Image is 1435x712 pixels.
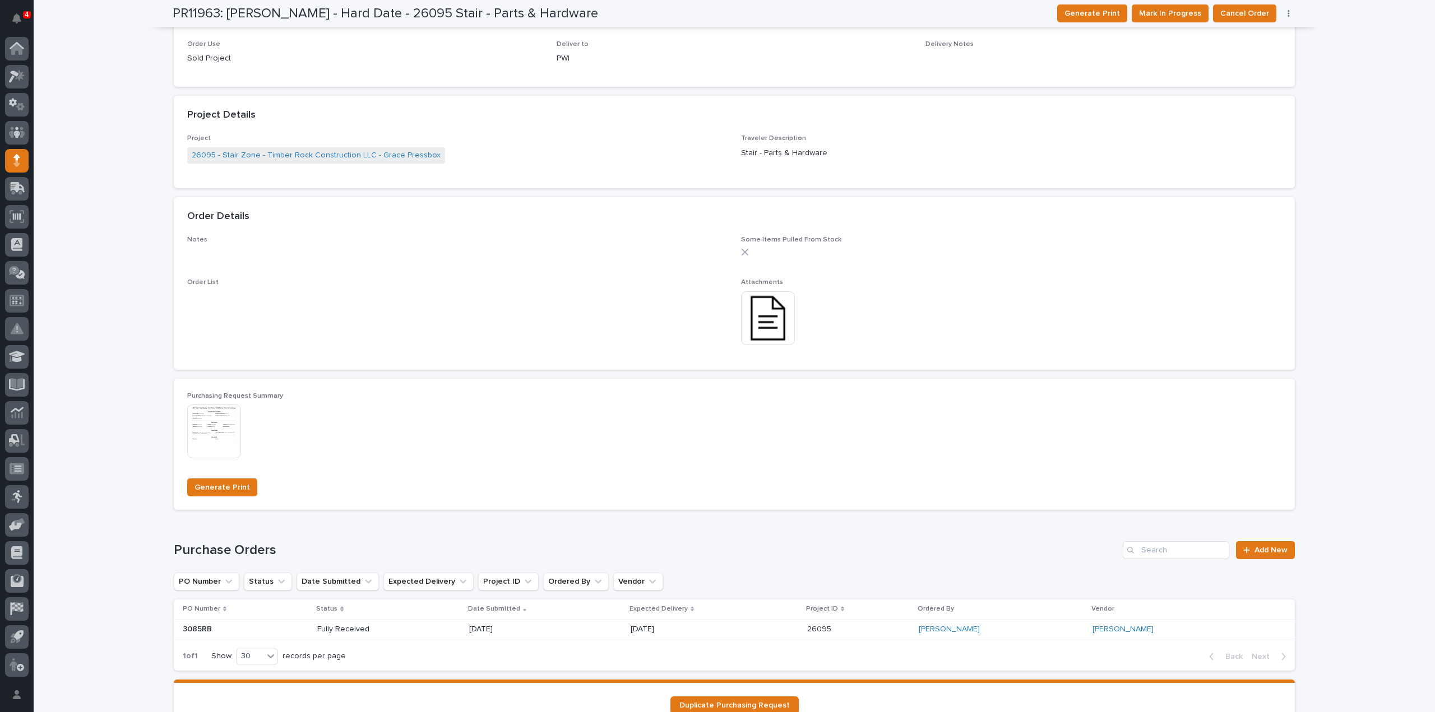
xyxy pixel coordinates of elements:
button: PO Number [174,573,239,590]
h2: Project Details [187,109,256,122]
button: Ordered By [543,573,609,590]
button: Project ID [478,573,539,590]
h2: PR11963: [PERSON_NAME] - Hard Date - 26095 Stair - Parts & Hardware [173,6,598,22]
p: PO Number [183,603,220,615]
div: 30 [237,650,263,662]
p: 3085RB [183,622,214,634]
span: Deliver to [557,41,589,48]
span: Project [187,135,211,142]
p: 26095 [807,622,834,634]
span: Delivery Notes [925,41,974,48]
span: Notes [187,236,207,243]
p: Project ID [806,603,838,615]
span: Cancel Order [1220,7,1269,20]
p: PWI [557,53,913,64]
a: Add New [1236,541,1295,559]
a: [PERSON_NAME] [919,625,980,634]
input: Search [1123,541,1229,559]
p: 1 of 1 [174,643,207,670]
p: Date Submitted [468,603,520,615]
button: Mark In Progress [1132,4,1209,22]
button: Date Submitted [297,573,379,590]
p: Vendor [1091,603,1114,615]
span: Back [1219,651,1243,662]
span: Add New [1255,546,1288,554]
button: Expected Delivery [383,573,474,590]
p: [DATE] [631,625,711,634]
span: Next [1252,651,1276,662]
button: Generate Print [1057,4,1127,22]
span: Attachments [741,279,783,286]
span: Purchasing Request Summary [187,393,283,399]
span: Some Items Pulled From Stock [741,236,841,243]
div: Notifications4 [14,13,29,31]
h2: Order Details [187,211,249,223]
button: Status [244,573,292,590]
span: Order List [187,279,219,286]
p: Fully Received [317,625,397,634]
p: Stair - Parts & Hardware [741,147,1281,159]
p: [DATE] [469,625,549,634]
span: Traveler Description [741,135,806,142]
button: Generate Print [187,478,257,496]
button: Back [1200,651,1247,662]
p: Status [316,603,337,615]
span: Generate Print [195,481,250,494]
a: 26095 - Stair Zone - Timber Rock Construction LLC - Grace Pressbox [192,150,441,161]
span: Mark In Progress [1139,7,1201,20]
button: Next [1247,651,1295,662]
span: Duplicate Purchasing Request [679,701,790,709]
p: records per page [283,651,346,661]
p: Ordered By [918,603,954,615]
span: Generate Print [1064,7,1120,20]
p: Show [211,651,232,661]
tr: 3085RB3085RB Fully Received[DATE][DATE]2609526095 [PERSON_NAME] [PERSON_NAME] [174,619,1295,640]
span: Order Use [187,41,220,48]
h1: Purchase Orders [174,542,1118,559]
button: Cancel Order [1213,4,1276,22]
p: Expected Delivery [629,603,688,615]
p: 4 [25,11,29,18]
p: Sold Project [187,53,543,64]
button: Notifications [5,7,29,30]
button: Vendor [613,573,663,590]
a: [PERSON_NAME] [1093,625,1154,634]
